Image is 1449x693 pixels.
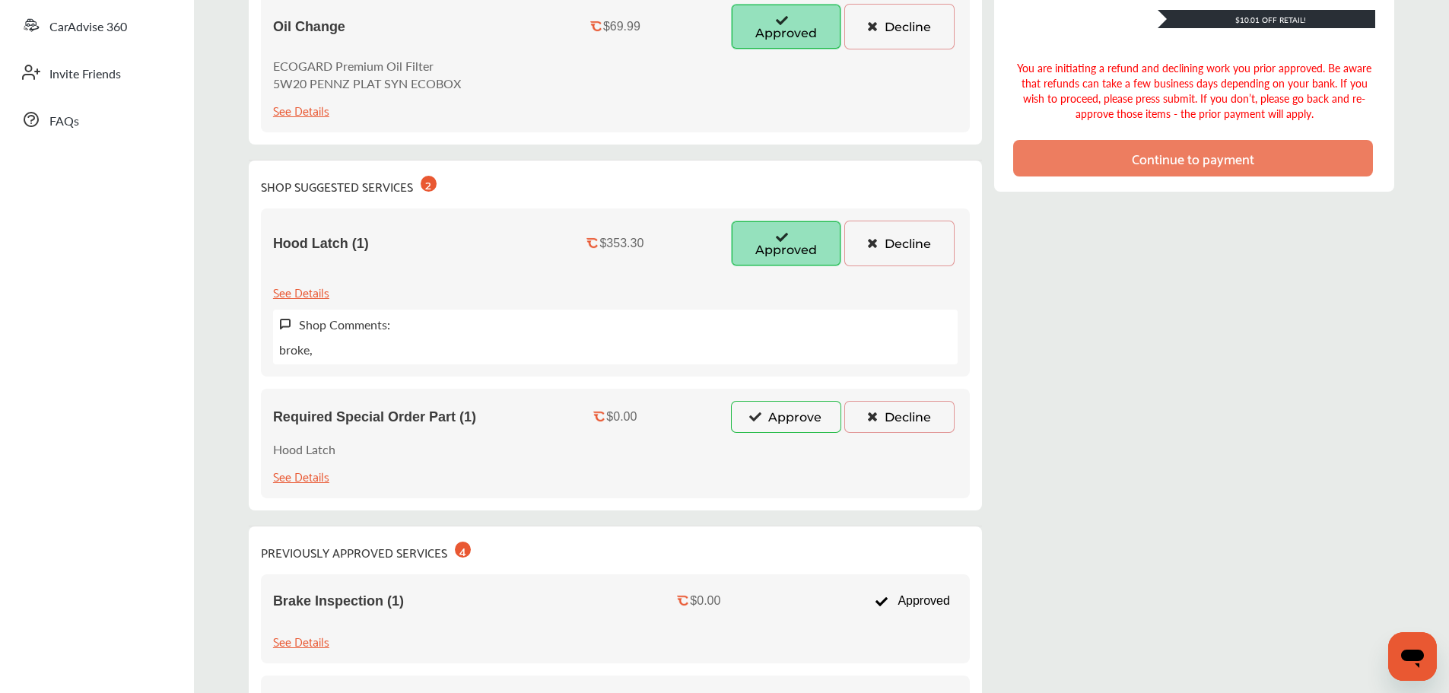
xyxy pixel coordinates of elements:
span: Required Special Order Part (1) [273,409,476,425]
button: Decline [844,4,955,49]
iframe: Button to launch messaging window [1388,632,1437,681]
span: Hood Latch (1) [273,236,369,252]
span: FAQs [49,112,79,132]
div: $353.30 [599,237,643,250]
label: Shop Comments: [299,316,390,333]
div: See Details [273,100,329,120]
button: Decline [844,221,955,266]
img: svg+xml;base64,PHN2ZyB3aWR0aD0iMTYiIGhlaWdodD0iMTciIHZpZXdCb3g9IjAgMCAxNiAxNyIgZmlsbD0ibm9uZSIgeG... [279,318,291,331]
div: PREVIOUSLY APPROVED SERVICES [261,539,471,562]
p: broke, [279,341,313,358]
div: Approved [867,587,958,615]
a: FAQs [14,100,179,139]
div: You are initiating a refund and declining work you prior approved. Be aware that refunds can take... [1013,60,1375,121]
div: $0.00 [690,594,720,608]
span: Invite Friends [49,65,121,84]
p: ECOGARD Premium Oil Filter [273,57,461,75]
div: SHOP SUGGESTED SERVICES [261,173,437,196]
span: CarAdvise 360 [49,17,127,37]
span: Brake Inspection (1) [273,593,404,609]
div: See Details [273,631,329,651]
a: Invite Friends [14,52,179,92]
button: Approved [731,221,841,266]
button: Approve [731,401,841,433]
div: 2 [421,176,437,192]
div: $69.99 [603,20,640,33]
button: Decline [844,401,955,433]
p: 5W20 PENNZ PLAT SYN ECOBOX [273,75,461,92]
button: Approved [731,4,841,49]
div: See Details [273,466,329,486]
span: Oil Change [273,19,345,35]
a: CarAdvise 360 [14,5,179,45]
div: $10.01 Off Retail! [1158,14,1375,25]
div: Continue to payment [1132,151,1254,166]
p: Hood Latch [273,440,335,458]
div: $0.00 [606,410,637,424]
div: 4 [455,542,471,558]
div: See Details [273,281,329,302]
